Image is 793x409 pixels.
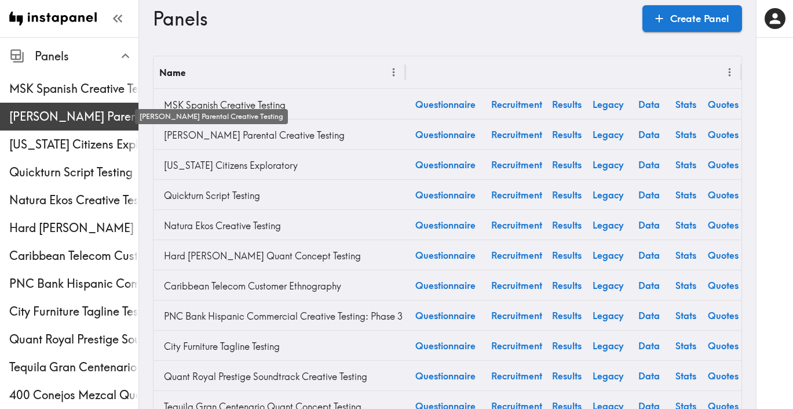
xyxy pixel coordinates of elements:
a: Recruitment [485,331,548,360]
span: MSK Spanish Creative Testing [9,81,138,97]
a: Quotes [704,301,741,330]
a: Quotes [704,210,741,240]
a: Recruitment [485,240,548,270]
a: Quotes [704,331,741,360]
a: Questionnaire [405,331,485,360]
div: City Furniture Tagline Testing [9,303,138,320]
span: Hard [PERSON_NAME] Quant Concept Testing [9,220,138,236]
span: [US_STATE] Citizens Exploratory [9,136,138,153]
a: Recruitment [485,150,548,179]
a: [US_STATE] Citizens Exploratory [159,154,400,177]
a: Hard [PERSON_NAME] Quant Concept Testing [159,244,400,267]
a: Questionnaire [405,120,485,149]
a: City Furniture Tagline Testing [159,335,400,358]
div: Hard Seltzer Quant Concept Testing [9,220,138,236]
a: Quotes [704,89,741,119]
span: 400 Conejos Mezcal Quant Concept Testing [9,387,138,403]
a: Quotes [704,361,741,390]
a: Legacy [585,120,630,149]
a: Stats [667,89,704,119]
a: Create Panel [642,5,742,32]
a: Questionnaire [405,89,485,119]
a: Results [548,301,585,330]
a: Natura Ekos Creative Testing [159,214,400,237]
a: Legacy [585,180,630,209]
a: Results [548,180,585,209]
a: Recruitment [485,120,548,149]
a: Legacy [585,240,630,270]
a: Quant Royal Prestige Soundtrack Creative Testing [159,365,400,388]
a: MSK Spanish Creative Testing [159,93,400,117]
a: Recruitment [485,301,548,330]
button: Sort [412,63,430,81]
a: Results [548,120,585,149]
a: Questionnaire [405,180,485,209]
div: [PERSON_NAME] Parental Creative Testing [135,109,288,124]
a: Stats [667,180,704,209]
a: Stats [667,361,704,390]
a: Quotes [704,180,741,209]
a: Results [548,361,585,390]
a: Quickturn Script Testing [159,184,400,207]
span: PNC Bank Hispanic Commercial Creative Testing: Phase 3 [9,276,138,292]
a: Stats [667,331,704,360]
a: [PERSON_NAME] Parental Creative Testing [159,124,400,147]
a: Results [548,210,585,240]
a: Recruitment [485,89,548,119]
a: Results [548,150,585,179]
a: Recruitment [485,361,548,390]
a: Questionnaire [405,210,485,240]
h3: Panels [153,8,633,30]
div: Carter's Parental Creative Testing [9,108,138,125]
button: Menu [721,63,739,81]
a: Legacy [585,89,630,119]
a: Legacy [585,361,630,390]
a: Data [630,120,667,149]
a: Data [630,150,667,179]
span: Quant Royal Prestige Soundtrack Creative Testing [9,331,138,348]
a: Stats [667,301,704,330]
a: Stats [667,210,704,240]
a: Data [630,301,667,330]
a: Legacy [585,301,630,330]
a: Legacy [585,150,630,179]
a: Legacy [585,331,630,360]
a: Stats [667,240,704,270]
a: Caribbean Telecom Customer Ethnography [159,274,400,298]
span: Caribbean Telecom Customer Ethnography [9,248,138,264]
a: Results [548,240,585,270]
a: Data [630,361,667,390]
a: Data [630,240,667,270]
span: Panels [35,48,138,64]
a: Data [630,89,667,119]
button: Sort [187,63,204,81]
span: Tequila Gran Centenario Quant Concept Testing [9,359,138,375]
button: Menu [385,63,403,81]
a: Questionnaire [405,270,485,300]
a: Stats [667,150,704,179]
span: [PERSON_NAME] Parental Creative Testing [9,108,138,125]
a: Results [548,89,585,119]
a: Results [548,270,585,300]
a: Questionnaire [405,150,485,179]
a: Quotes [704,240,741,270]
a: Data [630,331,667,360]
a: Data [630,270,667,300]
a: Recruitment [485,270,548,300]
a: Data [630,210,667,240]
a: Data [630,180,667,209]
span: Natura Ekos Creative Testing [9,192,138,208]
span: Quickturn Script Testing [9,164,138,180]
a: Recruitment [485,210,548,240]
a: Results [548,331,585,360]
div: Name [159,67,185,78]
a: Quotes [704,270,741,300]
a: Legacy [585,210,630,240]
